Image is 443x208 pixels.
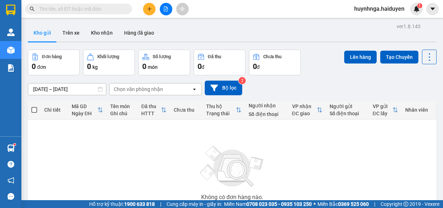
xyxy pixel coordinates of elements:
[397,22,421,30] div: ver 1.8.143
[198,62,202,71] span: 0
[30,6,35,11] span: search
[142,62,146,71] span: 0
[206,103,236,109] div: Thu hộ
[118,24,160,41] button: Hàng đã giao
[197,142,268,192] img: svg+xml;base64,PHN2ZyBjbGFzcz0ibGlzdC1wbHVnX19zdmciIHhtbG5zPSJodHRwOi8vd3d3LnczLm9yZy8yMDAwL3N2Zy...
[203,101,245,120] th: Toggle SortBy
[403,202,408,207] span: copyright
[83,50,135,75] button: Khối lượng0kg
[138,50,190,75] button: Số lượng0món
[85,24,118,41] button: Kho nhận
[373,103,392,109] div: VP gửi
[176,3,189,15] button: aim
[180,6,185,11] span: aim
[249,50,301,75] button: Chưa thu0đ
[160,3,172,15] button: file-add
[32,62,36,71] span: 0
[330,111,366,116] div: Số điện thoại
[205,81,242,95] button: Bộ lọc
[413,6,420,12] img: icon-new-feature
[97,54,119,59] div: Khối lượng
[110,103,134,109] div: Tên món
[68,101,107,120] th: Toggle SortBy
[28,24,57,41] button: Kho gửi
[7,46,15,54] img: warehouse-icon
[338,201,369,207] strong: 0369 525 060
[138,101,170,120] th: Toggle SortBy
[194,50,245,75] button: Đã thu0đ
[110,111,134,116] div: Ghi chú
[317,200,369,208] span: Miền Bắc
[89,200,155,208] span: Hỗ trợ kỹ thuật:
[239,77,246,84] sup: 2
[114,86,163,93] div: Chọn văn phòng nhận
[7,144,15,152] img: warehouse-icon
[192,86,197,92] svg: open
[28,50,80,75] button: Đơn hàng0đơn
[7,193,14,200] span: message
[426,3,439,15] button: caret-down
[174,107,199,113] div: Chưa thu
[348,4,410,13] span: huynhnga.haiduyen
[330,103,366,109] div: Người gửi
[253,62,257,71] span: 0
[289,101,326,120] th: Toggle SortBy
[92,64,98,70] span: kg
[373,111,392,116] div: ĐC lấy
[7,177,14,184] span: notification
[374,200,375,208] span: |
[72,103,97,109] div: Mã GD
[292,111,317,116] div: ĐC giao
[167,200,222,208] span: Cung cấp máy in - giấy in:
[314,203,316,206] span: ⚪️
[57,24,85,41] button: Trên xe
[7,29,15,36] img: warehouse-icon
[44,107,65,113] div: Chi tiết
[6,5,15,15] img: logo-vxr
[257,64,260,70] span: đ
[380,51,418,64] button: Tạo Chuyến
[201,194,263,200] div: Không có đơn hàng nào.
[37,64,46,70] span: đơn
[124,201,155,207] strong: 1900 633 818
[249,103,285,108] div: Người nhận
[147,6,152,11] span: plus
[202,64,204,70] span: đ
[39,5,123,13] input: Tìm tên, số ĐT hoặc mã đơn
[141,103,161,109] div: Đã thu
[7,161,14,168] span: question-circle
[292,103,317,109] div: VP nhận
[160,200,161,208] span: |
[418,3,421,8] span: 1
[429,6,436,12] span: caret-down
[369,101,402,120] th: Toggle SortBy
[224,200,312,208] span: Miền Nam
[72,111,97,116] div: Ngày ĐH
[148,64,158,70] span: món
[249,111,285,117] div: Số điện thoại
[42,54,62,59] div: Đơn hàng
[405,107,433,113] div: Nhân viên
[28,83,106,95] input: Select a date range.
[87,62,91,71] span: 0
[263,54,281,59] div: Chưa thu
[153,54,171,59] div: Số lượng
[344,51,377,64] button: Lên hàng
[246,201,312,207] strong: 0708 023 035 - 0935 103 250
[208,54,221,59] div: Đã thu
[163,6,168,11] span: file-add
[206,111,236,116] div: Trạng thái
[7,64,15,72] img: solution-icon
[141,111,161,116] div: HTTT
[14,143,16,146] sup: 1
[417,3,422,8] sup: 1
[143,3,156,15] button: plus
